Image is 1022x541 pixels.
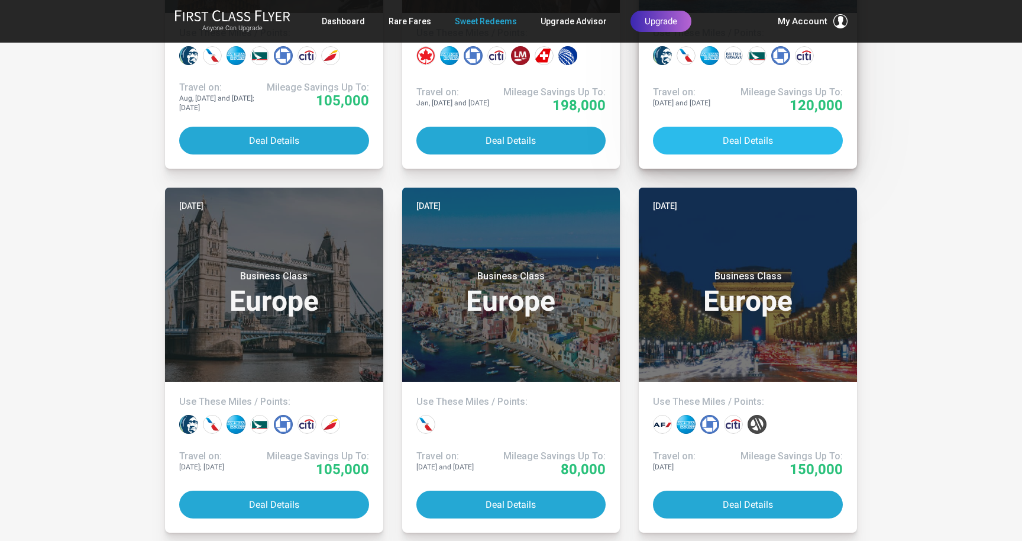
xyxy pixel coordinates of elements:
button: Deal Details [416,127,606,154]
div: Citi points [724,415,743,434]
a: Sweet Redeems [455,11,517,32]
button: Deal Details [653,491,843,519]
div: Iberia miles [321,415,340,434]
a: Rare Fares [389,11,431,32]
h3: Europe [416,270,606,315]
div: Air Canada miles [416,46,435,65]
div: Air France miles [653,415,672,434]
div: United miles [558,46,577,65]
div: Chase points [700,415,719,434]
h4: Use These Miles / Points: [179,396,369,408]
a: First Class FlyerAnyone Can Upgrade [174,9,290,33]
img: First Class Flyer [174,9,290,22]
div: Citi points [297,46,316,65]
time: [DATE] [653,199,677,212]
time: [DATE] [416,199,441,212]
button: My Account [778,14,848,28]
div: Cathay Pacific miles [250,46,269,65]
div: British Airways miles [724,46,743,65]
div: Marriott points [748,415,767,434]
time: [DATE] [179,199,203,212]
a: [DATE]Business ClassEuropeUse These Miles / Points:Travel on:[DATE] and [DATE]Mileage Savings Up ... [402,188,620,533]
small: Business Class [437,270,585,282]
div: American miles [203,415,222,434]
div: Citi points [297,415,316,434]
div: Cathay Pacific miles [748,46,767,65]
h4: Use These Miles / Points: [653,396,843,408]
h3: Europe [179,270,369,315]
button: Deal Details [179,127,369,154]
small: Anyone Can Upgrade [174,24,290,33]
h3: Europe [653,270,843,315]
small: Business Class [200,270,348,282]
div: Alaska miles [179,46,198,65]
div: Chase points [771,46,790,65]
div: Chase points [464,46,483,65]
a: Upgrade Advisor [541,11,607,32]
h4: Use These Miles / Points: [416,396,606,408]
a: [DATE]Business ClassEuropeUse These Miles / Points:Travel on:[DATE]; [DATE]Mileage Savings Up To:... [165,188,383,533]
div: Amex points [440,46,459,65]
div: LifeMiles [511,46,530,65]
div: Iberia miles [321,46,340,65]
span: My Account [778,14,827,28]
div: Alaska miles [179,415,198,434]
div: American miles [416,415,435,434]
div: Amex points [677,415,696,434]
div: Amex points [227,46,245,65]
a: [DATE]Business ClassEuropeUse These Miles / Points:Travel on:[DATE]Mileage Savings Up To:150,000D... [639,188,857,533]
div: Chase points [274,415,293,434]
a: Dashboard [322,11,365,32]
div: Citi points [487,46,506,65]
div: American miles [677,46,696,65]
div: American miles [203,46,222,65]
button: Deal Details [179,491,369,519]
div: Swiss miles [535,46,554,65]
div: Citi points [795,46,814,65]
div: Cathay Pacific miles [250,415,269,434]
div: Chase points [274,46,293,65]
a: Upgrade [630,11,691,32]
small: Business Class [674,270,822,282]
button: Deal Details [653,127,843,154]
div: Amex points [700,46,719,65]
button: Deal Details [416,491,606,519]
div: Amex points [227,415,245,434]
div: Alaska miles [653,46,672,65]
